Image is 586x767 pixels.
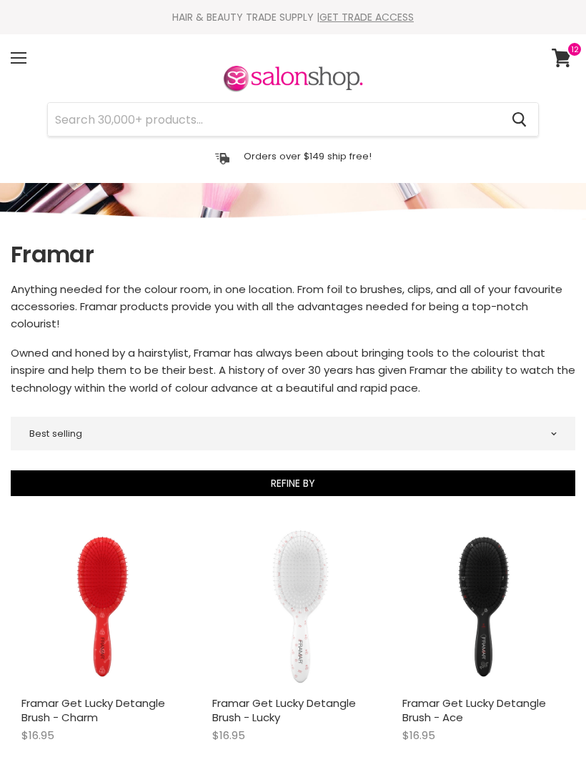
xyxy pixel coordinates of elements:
img: Framar Get Lucky Detangle Brush - Charm [21,527,184,689]
p: Anything needed for the colour room, in one location. From foil to brushes, clips, and all of you... [11,281,575,333]
span: $16.95 [402,728,435,743]
form: Product [47,102,539,137]
span: $16.95 [21,728,54,743]
img: Framar Get Lucky Detangle Brush - Ace [402,527,565,689]
span: $16.95 [212,728,245,743]
input: Search [48,103,500,136]
a: Framar Get Lucky Detangle Brush - Charm [21,696,165,725]
a: Framar Get Lucky Detangle Brush - Lucky [212,696,356,725]
p: Orders over $149 ship free! [244,150,372,162]
a: Framar Get Lucky Detangle Brush - Ace [402,696,546,725]
button: Refine By [11,470,575,496]
button: Search [500,103,538,136]
h1: Framar [11,239,575,269]
img: Framar Get Lucky Detangle Brush - Lucky [212,527,374,689]
p: Owned and honed by a hairstylist, Framar has always been about bringing tools to the colourist th... [11,345,575,397]
a: GET TRADE ACCESS [319,10,414,24]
